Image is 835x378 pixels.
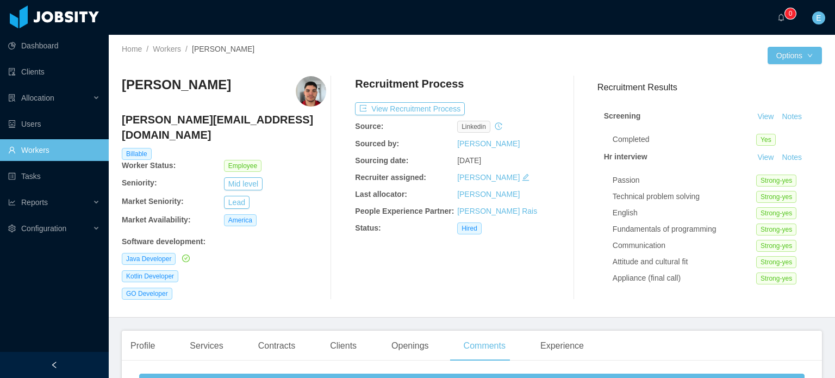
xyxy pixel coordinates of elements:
[250,331,304,361] div: Contracts
[777,14,785,21] i: icon: bell
[8,139,100,161] a: icon: userWorkers
[21,224,66,233] span: Configuration
[613,224,756,235] div: Fundamentals of programming
[296,76,326,107] img: 423b762a-2c1d-4988-93fb-4e5be34e67f0_6654c20bd861a-400w.png
[457,190,520,199] a: [PERSON_NAME]
[21,198,48,207] span: Reports
[495,122,502,130] i: icon: history
[613,191,756,202] div: Technical problem solving
[753,112,777,121] a: View
[224,196,250,209] button: Lead
[756,240,796,252] span: Strong-yes
[383,331,438,361] div: Openings
[613,175,756,186] div: Passion
[355,102,465,115] button: icon: exportView Recruitment Process
[613,207,756,219] div: English
[8,113,100,135] a: icon: robotUsers
[122,331,164,361] div: Profile
[355,190,407,199] b: Last allocator:
[122,161,176,170] b: Worker Status:
[613,272,756,284] div: Appliance (final call)
[532,331,593,361] div: Experience
[613,134,756,145] div: Completed
[122,215,191,224] b: Market Availability:
[355,76,464,91] h4: Recruitment Process
[355,207,454,215] b: People Experience Partner:
[8,35,100,57] a: icon: pie-chartDashboard
[816,11,821,24] span: E
[457,156,481,165] span: [DATE]
[122,45,142,53] a: Home
[8,165,100,187] a: icon: profileTasks
[777,151,806,164] button: Notes
[122,178,157,187] b: Seniority:
[756,191,796,203] span: Strong-yes
[355,122,383,131] b: Source:
[756,134,776,146] span: Yes
[185,45,188,53] span: /
[613,240,756,251] div: Communication
[122,148,152,160] span: Billable
[224,160,261,172] span: Employee
[122,112,326,142] h4: [PERSON_NAME][EMAIL_ADDRESS][DOMAIN_NAME]
[122,76,231,94] h3: [PERSON_NAME]
[768,47,822,64] button: Optionsicon: down
[122,237,205,246] b: Software development :
[8,199,16,206] i: icon: line-chart
[756,175,796,187] span: Strong-yes
[122,288,172,300] span: GO Developer
[756,207,796,219] span: Strong-yes
[457,121,490,133] span: linkedin
[8,61,100,83] a: icon: auditClients
[355,224,381,232] b: Status:
[122,253,176,265] span: Java Developer
[455,331,514,361] div: Comments
[613,256,756,268] div: Attitude and cultural fit
[756,272,796,284] span: Strong-yes
[457,207,537,215] a: [PERSON_NAME] Rais
[756,224,796,236] span: Strong-yes
[355,173,426,182] b: Recruiter assigned:
[355,104,465,113] a: icon: exportView Recruitment Process
[355,156,408,165] b: Sourcing date:
[180,254,190,263] a: icon: check-circle
[224,214,257,226] span: America
[597,80,822,94] h3: Recruitment Results
[182,255,190,262] i: icon: check-circle
[604,111,641,120] strong: Screening
[457,139,520,148] a: [PERSON_NAME]
[153,45,181,53] a: Workers
[146,45,148,53] span: /
[522,173,529,181] i: icon: edit
[21,94,54,102] span: Allocation
[8,225,16,232] i: icon: setting
[122,270,178,282] span: Kotlin Developer
[457,222,482,234] span: Hired
[355,139,399,148] b: Sourced by:
[181,331,232,361] div: Services
[785,8,796,19] sup: 0
[8,94,16,102] i: icon: solution
[122,197,184,206] b: Market Seniority:
[604,152,647,161] strong: Hr interview
[224,177,263,190] button: Mid level
[457,173,520,182] a: [PERSON_NAME]
[756,256,796,268] span: Strong-yes
[192,45,254,53] span: [PERSON_NAME]
[321,331,365,361] div: Clients
[753,153,777,162] a: View
[777,110,806,123] button: Notes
